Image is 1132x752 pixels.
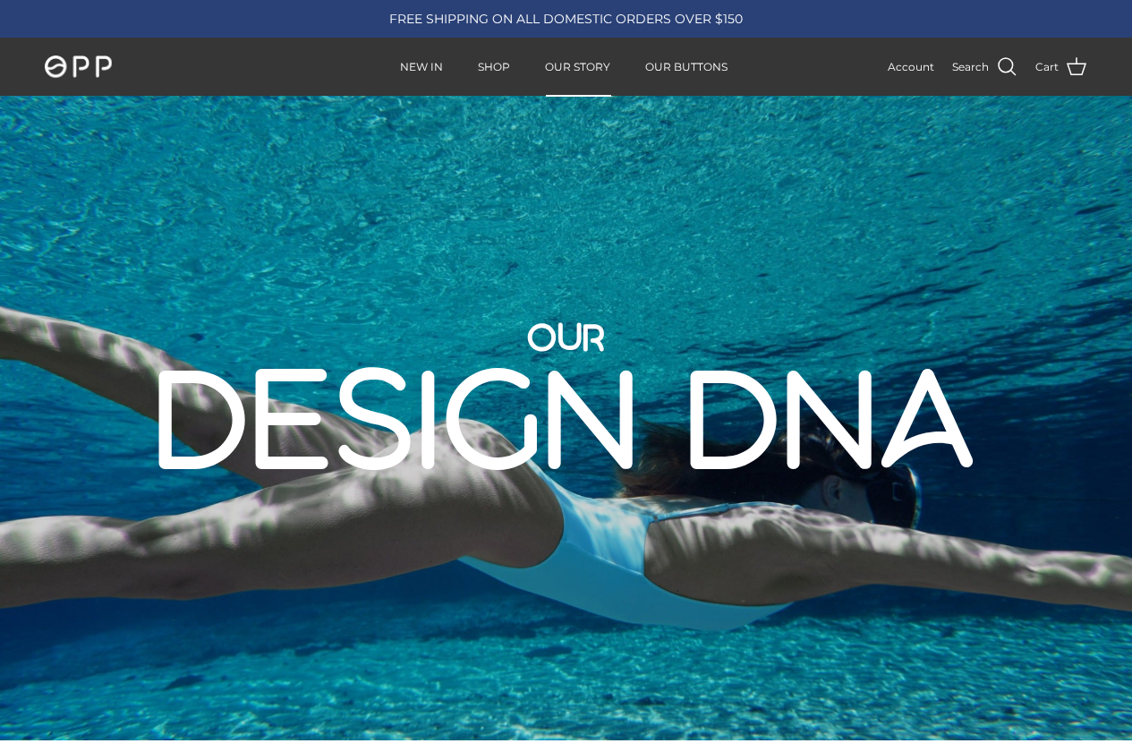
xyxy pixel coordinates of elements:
[320,11,812,27] div: FREE SHIPPING ON ALL DOMESTIC ORDERS OVER $150
[629,39,744,95] a: OUR BUTTONS
[952,56,1017,79] a: Search
[1035,56,1087,79] a: Cart
[529,39,626,95] a: OUR STORY
[267,39,862,95] div: Primary
[462,39,526,95] a: SHOP
[1035,58,1059,75] span: Cart
[384,39,459,95] a: NEW IN
[888,58,934,75] a: Account
[952,58,989,75] span: Search
[527,316,606,356] font: Our
[45,56,112,79] img: OPP Swimwear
